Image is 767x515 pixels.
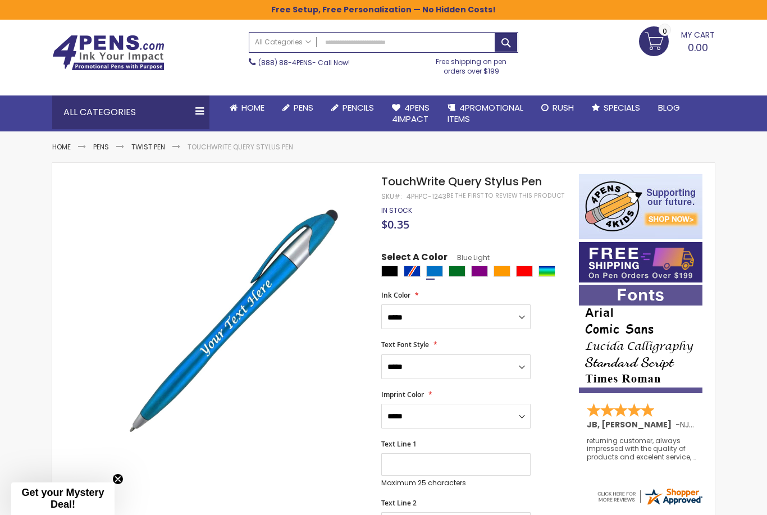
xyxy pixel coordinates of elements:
a: Pens [273,95,322,120]
a: Pencils [322,95,383,120]
a: Rush [532,95,583,120]
p: Maximum 25 characters [381,478,531,487]
span: 0.00 [688,40,708,54]
img: 4Pens Custom Pens and Promotional Products [52,35,165,71]
span: Pens [294,102,313,113]
a: 0.00 0 [639,26,715,54]
div: Blue Light [426,266,443,277]
span: All Categories [255,38,311,47]
span: Blog [658,102,680,113]
a: Be the first to review this product [446,192,564,200]
a: Pens [93,142,109,152]
a: 4PROMOTIONALITEMS [439,95,532,132]
img: light-blue-4phpc-1243-touchwrite-query-stylus-pen_1_1.jpg [109,190,366,447]
img: Free shipping on orders over $199 [579,242,702,282]
span: Rush [553,102,574,113]
button: Close teaser [112,473,124,485]
div: returning customer, always impressed with the quality of products and excelent service, will retu... [587,437,696,461]
a: All Categories [249,33,317,51]
a: 4Pens4impact [383,95,439,132]
div: Orange [494,266,510,277]
span: JB, [PERSON_NAME] [587,419,675,430]
li: TouchWrite Query Stylus Pen [188,143,293,152]
div: Get your Mystery Deal!Close teaser [11,482,115,515]
span: TouchWrite Query Stylus Pen [381,174,542,189]
div: 4PHPC-1243 [407,192,446,201]
a: Blog [649,95,689,120]
div: Assorted [538,266,555,277]
img: font-personalization-examples [579,285,702,393]
div: Green [449,266,465,277]
span: - Call Now! [258,58,350,67]
span: Specials [604,102,640,113]
span: Home [241,102,264,113]
span: Pencils [343,102,374,113]
span: Select A Color [381,251,448,266]
div: Availability [381,206,412,215]
span: Text Line 2 [381,498,417,508]
div: All Categories [52,95,209,129]
span: Text Font Style [381,340,429,349]
div: Black [381,266,398,277]
span: 4PROMOTIONAL ITEMS [448,102,523,125]
a: 4pens.com certificate URL [596,499,704,509]
span: Blue Light [448,253,490,262]
img: 4pens.com widget logo [596,486,704,507]
span: Get your Mystery Deal! [21,487,104,510]
span: In stock [381,206,412,215]
div: Free shipping on pen orders over $199 [424,53,519,75]
div: Purple [471,266,488,277]
span: Ink Color [381,290,410,300]
span: Imprint Color [381,390,424,399]
span: Text Line 1 [381,439,417,449]
a: Home [221,95,273,120]
div: Red [516,266,533,277]
a: Specials [583,95,649,120]
strong: SKU [381,192,402,201]
img: 4pens 4 kids [579,174,702,239]
span: $0.35 [381,217,409,232]
span: 4Pens 4impact [392,102,430,125]
a: Twist Pen [131,142,165,152]
a: (888) 88-4PENS [258,58,312,67]
a: Home [52,142,71,152]
span: 0 [663,26,667,37]
span: NJ [680,419,694,430]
